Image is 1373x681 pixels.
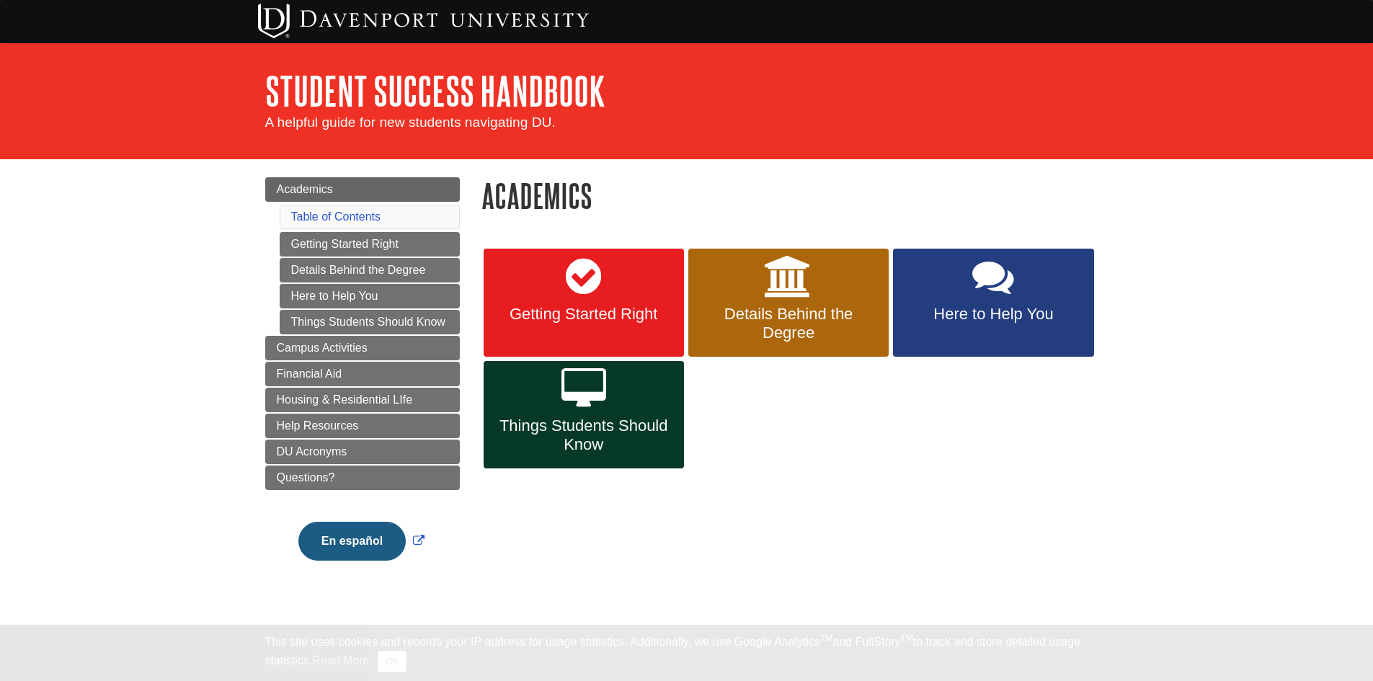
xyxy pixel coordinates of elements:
[265,388,460,412] a: Housing & Residential LIfe
[277,342,368,354] span: Campus Activities
[258,4,589,38] img: Davenport University
[277,471,335,484] span: Questions?
[277,393,413,406] span: Housing & Residential LIfe
[280,310,460,334] a: Things Students Should Know
[688,249,889,357] a: Details Behind the Degree
[265,177,460,202] a: Academics
[265,414,460,438] a: Help Resources
[481,177,1108,214] h1: Academics
[265,362,460,386] a: Financial Aid
[484,361,684,469] a: Things Students Should Know
[265,633,1108,672] div: This site uses cookies and records your IP address for usage statistics. Additionally, we use Goo...
[265,336,460,360] a: Campus Activities
[280,232,460,257] a: Getting Started Right
[484,249,684,357] a: Getting Started Right
[277,419,359,432] span: Help Resources
[699,305,878,342] span: Details Behind the Degree
[265,177,460,585] div: Guide Page Menu
[904,305,1083,324] span: Here to Help You
[295,535,428,547] a: Link opens in new window
[901,633,913,644] sup: TM
[280,258,460,282] a: Details Behind the Degree
[378,651,406,672] button: Close
[280,284,460,308] a: Here to Help You
[277,183,333,195] span: Academics
[277,368,342,380] span: Financial Aid
[820,633,832,644] sup: TM
[291,210,381,223] a: Table of Contents
[312,654,369,667] a: Read More
[265,440,460,464] a: DU Acronyms
[893,249,1093,357] a: Here to Help You
[494,305,673,324] span: Getting Started Right
[265,115,556,130] span: A helpful guide for new students navigating DU.
[494,417,673,454] span: Things Students Should Know
[298,522,406,561] button: En español
[277,445,347,458] span: DU Acronyms
[265,68,605,113] a: Student Success Handbook
[265,466,460,490] a: Questions?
